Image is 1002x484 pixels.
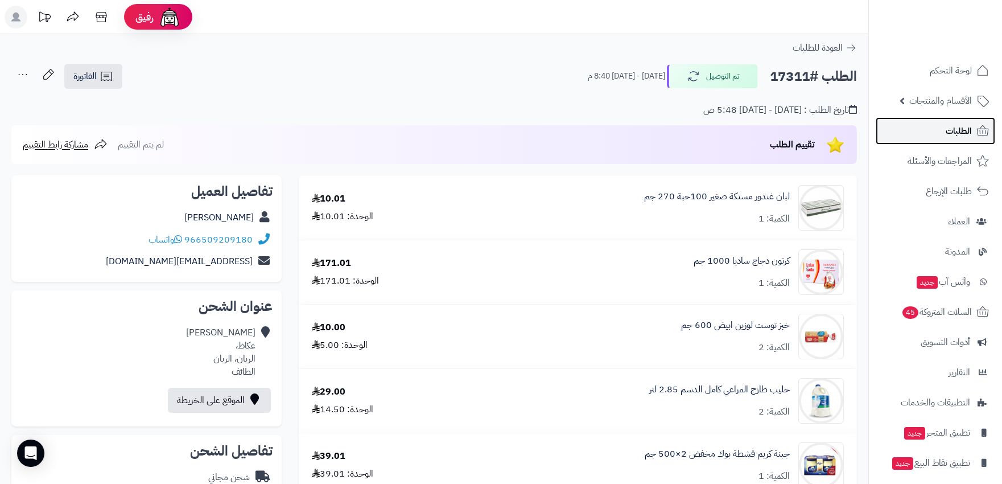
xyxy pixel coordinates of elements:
a: تطبيق المتجرجديد [876,419,995,446]
a: العودة للطلبات [793,41,857,55]
h2: عنوان الشحن [20,300,273,313]
div: 39.01 [312,450,345,463]
span: العودة للطلبات [793,41,843,55]
small: [DATE] - [DATE] 8:40 م [588,71,665,82]
a: السلات المتروكة45 [876,298,995,326]
span: طلبات الإرجاع [926,183,972,199]
span: جديد [892,457,913,470]
span: رفيق [135,10,154,24]
div: الوحدة: 171.01 [312,274,379,288]
span: التطبيقات والخدمات [901,395,970,411]
h2: تفاصيل الشحن [20,444,273,458]
span: أدوات التسويق [921,334,970,350]
a: تطبيق نقاط البيعجديد [876,449,995,477]
div: الوحدة: 10.01 [312,210,373,223]
a: العملاء [876,208,995,235]
a: المراجعات والأسئلة [876,147,995,175]
span: مشاركة رابط التقييم [23,138,88,151]
a: الموقع على الخريطة [168,388,271,413]
span: جديد [917,276,938,289]
img: 231687683956884d204b15f120a616788953-90x90.jpg [799,378,843,424]
span: لم يتم التقييم [118,138,164,151]
span: التقارير [949,364,970,380]
div: 10.00 [312,321,345,334]
a: طلبات الإرجاع [876,178,995,205]
span: الأقسام والمنتجات [909,93,972,109]
span: الطلبات [946,123,972,139]
div: 10.01 [312,192,345,206]
div: 171.01 [312,257,351,270]
div: 29.00 [312,385,345,399]
img: 12098bb14236aa663b51cc43fe6099d0b61b-90x90.jpg [799,249,843,295]
span: لوحة التحكم [930,63,972,79]
h2: تفاصيل العميل [20,184,273,198]
a: وآتس آبجديد [876,268,995,296]
span: المدونة [945,244,970,260]
div: الكمية: 1 [758,212,790,225]
a: تحديثات المنصة [30,6,59,31]
span: تطبيق المتجر [903,425,970,441]
span: تقييم الطلب [770,138,815,151]
a: [EMAIL_ADDRESS][DOMAIN_NAME] [106,255,253,268]
div: [PERSON_NAME] عكاظ، الريان، الريان الطائف [186,326,255,378]
a: لبان غندور مستكة صغير 100حبة 270 جم [644,190,790,203]
button: تم التوصيل [667,64,758,88]
div: الكمية: 2 [758,341,790,354]
h2: الطلب #17311 [770,65,857,88]
a: [PERSON_NAME] [184,211,254,224]
a: واتساب [149,233,182,247]
span: 45 [902,306,918,319]
div: الوحدة: 5.00 [312,339,368,352]
div: الوحدة: 39.01 [312,467,373,481]
span: الفاتورة [73,69,97,83]
a: المدونة [876,238,995,265]
div: شحن مجاني [208,471,250,484]
img: 1664631413-8ba98025-ed0b-4607-97a9-9f2adb2e6b65.__CR0,0,600,600_PT0_SX300_V1___-90x90.jpg [799,185,843,231]
a: التطبيقات والخدمات [876,389,995,416]
img: ai-face.png [158,6,181,28]
a: 966509209180 [184,233,253,247]
a: جبنة كريم قشطة بوك مخفض 2×500 جم [645,448,790,461]
img: 1346161d17c4fed3312b52129efa6e1b84aa-90x90.jpg [799,314,843,359]
a: كرتون دجاج ساديا 1000 جم [694,255,790,268]
div: تاريخ الطلب : [DATE] - [DATE] 5:48 ص [703,104,857,117]
div: الوحدة: 14.50 [312,403,373,416]
span: السلات المتروكة [901,304,972,320]
span: جديد [904,427,925,440]
span: العملاء [948,214,970,229]
span: تطبيق نقاط البيع [891,455,970,471]
a: الفاتورة [64,64,122,89]
a: لوحة التحكم [876,57,995,84]
a: الطلبات [876,117,995,145]
div: الكمية: 1 [758,470,790,483]
div: الكمية: 2 [758,405,790,419]
a: خبز توست لوزين ابيض 600 جم [681,319,790,332]
a: التقارير [876,359,995,386]
div: Open Intercom Messenger [17,440,44,467]
a: أدوات التسويق [876,329,995,356]
div: الكمية: 1 [758,277,790,290]
a: حليب طازج المراعي كامل الدسم 2.85 لتر [649,383,790,396]
a: مشاركة رابط التقييم [23,138,108,151]
span: وآتس آب [916,274,970,290]
span: المراجعات والأسئلة [908,153,972,169]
